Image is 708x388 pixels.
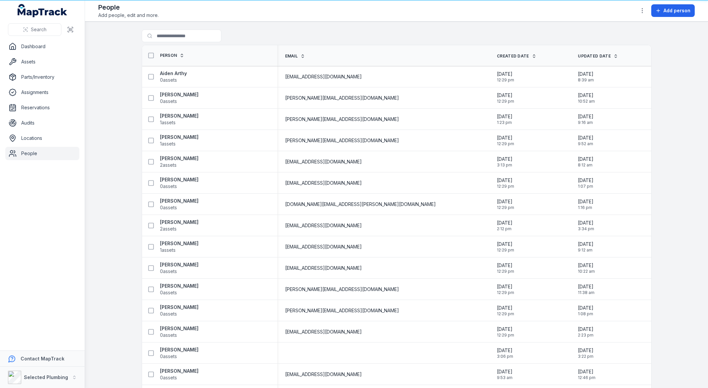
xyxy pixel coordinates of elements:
a: [PERSON_NAME]0assets [160,304,198,317]
a: Updated Date [578,53,618,59]
a: [PERSON_NAME]0assets [160,368,198,381]
span: 2:12 pm [497,226,512,232]
span: [DATE] [497,220,512,226]
span: 0 assets [160,374,177,381]
span: [DATE] [497,241,514,247]
time: 29/08/2025, 3:34:37 pm [578,220,594,232]
span: [PERSON_NAME][EMAIL_ADDRESS][DOMAIN_NAME] [285,137,399,144]
strong: Selected Plumbing [24,374,68,380]
span: 2 assets [160,162,177,168]
time: 14/01/2025, 12:29:42 pm [497,283,514,295]
time: 04/09/2025, 3:06:06 pm [497,347,513,359]
button: Add person [651,4,695,17]
span: [DATE] [497,113,512,120]
span: [EMAIL_ADDRESS][DOMAIN_NAME] [285,243,362,250]
time: 18/08/2025, 8:39:46 am [578,71,594,83]
time: 02/09/2025, 10:22:34 am [578,262,595,274]
a: [PERSON_NAME]0assets [160,198,198,211]
span: [PERSON_NAME][EMAIL_ADDRESS][DOMAIN_NAME] [285,286,399,293]
span: 2:23 pm [578,333,593,338]
span: [DATE] [497,71,514,77]
span: [DATE] [578,156,593,162]
time: 14/01/2025, 12:29:42 pm [497,198,514,210]
span: 12:29 pm [497,269,514,274]
span: Person [160,53,177,58]
span: 12:29 pm [497,141,514,146]
span: [DATE] [497,156,512,162]
span: [DATE] [497,347,513,354]
span: 10:22 am [578,269,595,274]
a: People [5,147,79,160]
time: 14/01/2025, 12:29:42 pm [497,326,514,338]
span: 0 assets [160,311,177,317]
a: [PERSON_NAME]0assets [160,261,198,275]
span: [EMAIL_ADDRESS][DOMAIN_NAME] [285,73,362,80]
span: 0 assets [160,77,177,83]
a: [PERSON_NAME]0assets [160,346,198,360]
span: [DATE] [578,71,594,77]
strong: [PERSON_NAME] [160,261,198,268]
span: 11:38 am [578,290,594,295]
span: 0 assets [160,289,177,296]
span: 3:13 pm [497,162,512,168]
span: 2 assets [160,226,177,232]
time: 01/09/2025, 10:52:58 am [578,92,595,104]
time: 14/01/2025, 12:29:42 pm [497,262,514,274]
span: 12:29 pm [497,205,514,210]
strong: [PERSON_NAME] [160,155,198,162]
span: 10:52 am [578,99,595,104]
a: Dashboard [5,40,79,53]
span: [DATE] [578,92,595,99]
time: 14/01/2025, 12:29:42 pm [497,71,514,83]
span: 1 assets [160,119,176,126]
span: [EMAIL_ADDRESS][DOMAIN_NAME] [285,371,362,378]
strong: [PERSON_NAME] [160,219,198,226]
strong: Contact MapTrack [21,356,64,361]
span: [DATE] [497,283,514,290]
a: [PERSON_NAME]0assets [160,91,198,105]
span: 0 assets [160,353,177,360]
span: 3:22 pm [578,354,593,359]
time: 13/02/2025, 1:23:00 pm [497,113,512,125]
span: [DATE] [578,305,593,311]
span: 12:29 pm [497,184,514,189]
a: [PERSON_NAME]0assets [160,325,198,339]
a: [PERSON_NAME]1assets [160,240,198,253]
span: [DATE] [578,135,593,141]
h2: People [98,3,159,12]
span: Updated Date [578,53,611,59]
span: [DATE] [578,283,594,290]
time: 01/09/2025, 9:52:10 am [578,135,593,146]
time: 14/05/2025, 2:12:32 pm [497,220,512,232]
span: 1 assets [160,141,176,147]
span: [DATE] [578,262,595,269]
a: [PERSON_NAME]2assets [160,219,198,232]
a: Locations [5,132,79,145]
button: Search [8,23,61,36]
time: 02/09/2025, 9:12:37 am [578,241,593,253]
span: 0 assets [160,268,177,275]
a: Person [160,53,185,58]
span: [DATE] [497,368,512,375]
span: 0 assets [160,332,177,339]
span: Search [31,26,46,33]
span: 12:29 pm [497,99,514,104]
span: [PERSON_NAME][EMAIL_ADDRESS][DOMAIN_NAME] [285,116,399,123]
time: 18/08/2025, 1:08:36 pm [578,305,593,317]
strong: [PERSON_NAME] [160,304,198,311]
span: 12:29 pm [497,311,514,317]
span: [DATE] [497,135,514,141]
span: Add person [664,7,690,14]
time: 01/09/2025, 2:23:43 pm [578,326,593,338]
strong: [PERSON_NAME] [160,240,198,247]
span: Created Date [497,53,529,59]
time: 14/01/2025, 12:29:42 pm [497,135,514,146]
span: [PERSON_NAME][EMAIL_ADDRESS][DOMAIN_NAME] [285,307,399,314]
span: 12:29 pm [497,333,514,338]
span: 12:29 pm [497,290,514,295]
a: [PERSON_NAME]2assets [160,155,198,168]
time: 14/01/2025, 12:29:42 pm [497,177,514,189]
span: [EMAIL_ADDRESS][DOMAIN_NAME] [285,329,362,335]
span: [EMAIL_ADDRESS][DOMAIN_NAME] [285,265,362,271]
strong: [PERSON_NAME] [160,113,198,119]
